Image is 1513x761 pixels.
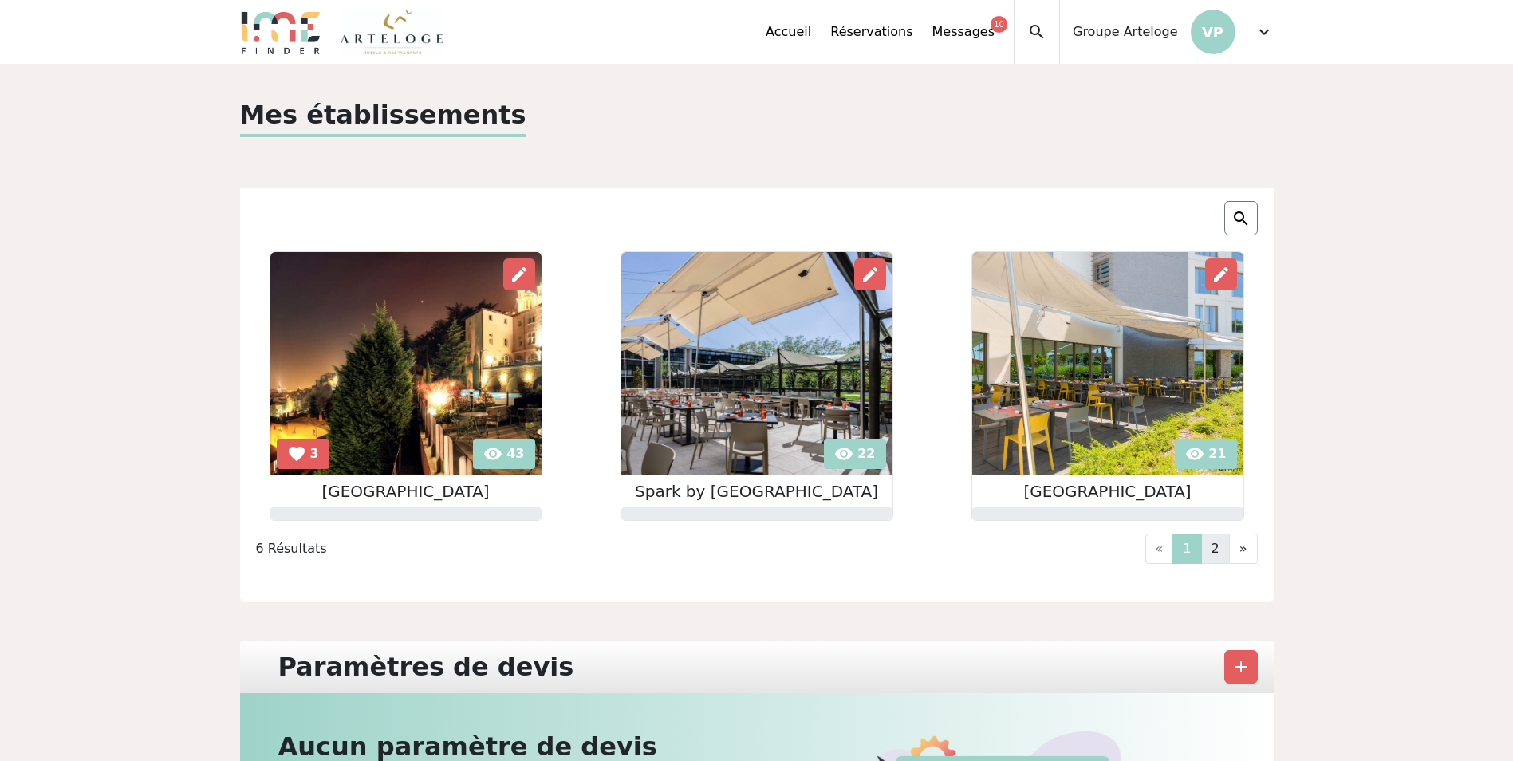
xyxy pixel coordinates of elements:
nav: Page navigation [757,534,1267,564]
img: 1.jpg [621,252,892,475]
span: expand_more [1255,22,1274,41]
a: Next [1229,534,1258,564]
img: search.png [1231,209,1251,228]
img: 1.jpg [270,252,542,475]
p: VP [1191,10,1235,54]
a: 2 [1201,534,1230,564]
a: Réservations [830,22,912,41]
img: Logo.png [240,10,321,54]
button: add [1224,650,1258,684]
span: edit [510,265,529,284]
h2: Spark by [GEOGRAPHIC_DATA] [621,482,892,501]
a: Messages10 [932,22,995,41]
div: 6 Résultats [246,539,757,558]
span: » [1239,541,1247,556]
img: 1.jpg [972,252,1243,475]
div: visibility 22 edit Spark by [GEOGRAPHIC_DATA] [621,251,893,521]
span: edit [1212,265,1231,284]
div: visibility 43 favorite 3 edit [GEOGRAPHIC_DATA] [270,251,542,521]
a: 1 [1172,534,1201,564]
div: 10 [991,16,1007,33]
span: edit [861,265,880,284]
span: search [1027,22,1046,41]
a: Accueil [766,22,811,41]
h2: [GEOGRAPHIC_DATA] [270,482,542,501]
span: add [1231,657,1251,676]
p: Mes établissements [240,96,526,137]
span: Groupe Arteloge [1073,22,1178,41]
div: Paramètres de devis [269,647,584,687]
div: visibility 21 edit [GEOGRAPHIC_DATA] [971,251,1244,521]
h2: [GEOGRAPHIC_DATA] [972,482,1243,501]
